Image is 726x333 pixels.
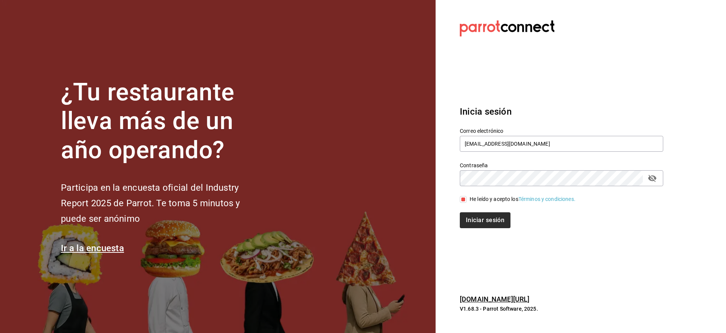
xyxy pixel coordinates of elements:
[61,78,265,165] h1: ¿Tu restaurante lleva más de un año operando?
[460,295,529,303] a: [DOMAIN_NAME][URL]
[460,305,663,313] p: V1.68.3 - Parrot Software, 2025.
[470,195,576,203] div: He leído y acepto los
[460,136,663,152] input: Ingresa tu correo electrónico
[61,180,265,226] h2: Participa en la encuesta oficial del Industry Report 2025 de Parrot. Te toma 5 minutos y puede se...
[460,128,663,133] label: Correo electrónico
[518,196,576,202] a: Términos y condiciones.
[646,172,659,185] button: passwordField
[61,243,124,254] a: Ir a la encuesta
[460,212,510,228] button: Iniciar sesión
[460,162,663,168] label: Contraseña
[460,105,663,118] h3: Inicia sesión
